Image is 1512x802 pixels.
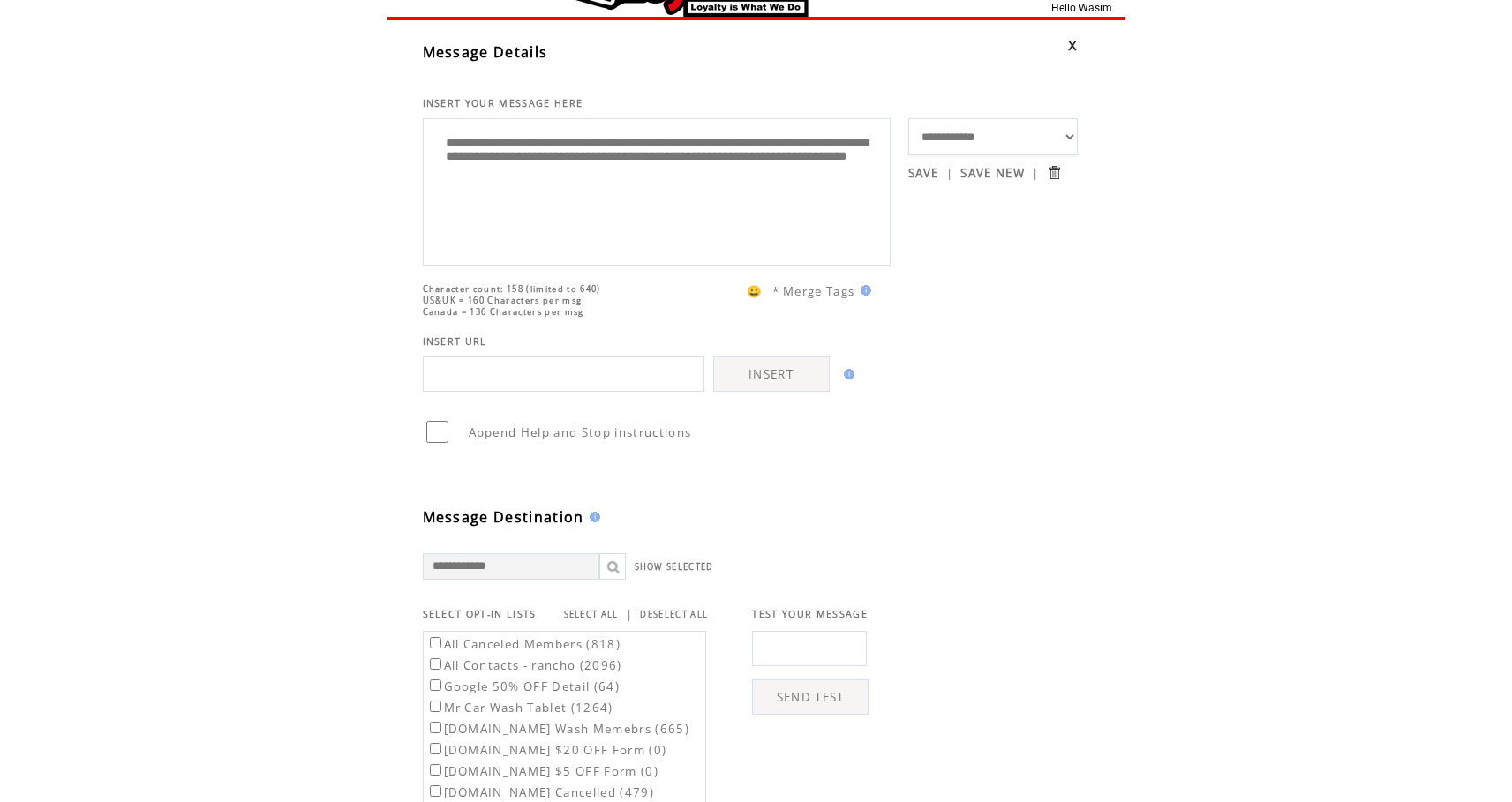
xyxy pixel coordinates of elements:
input: Google 50% OFF Detail (64) [430,679,441,691]
span: TEST YOUR MESSAGE [752,608,868,620]
a: SELECT ALL [564,609,619,620]
input: [DOMAIN_NAME] $20 OFF Form (0) [430,743,441,754]
span: | [946,165,953,181]
input: [DOMAIN_NAME] Wash Memebrs (665) [430,722,441,733]
span: | [626,606,633,622]
label: Mr Car Wash Tablet (1264) [426,700,613,716]
span: US&UK = 160 Characters per msg [423,295,583,306]
label: [DOMAIN_NAME] Wash Memebrs (665) [426,721,690,737]
span: Message Details [423,42,548,62]
a: SHOW SELECTED [635,561,714,573]
span: SELECT OPT-IN LISTS [423,608,537,620]
span: Canada = 136 Characters per msg [423,306,584,318]
input: [DOMAIN_NAME] $5 OFF Form (0) [430,764,441,776]
label: All Contacts - rancho (2096) [426,657,622,673]
a: SEND TEST [752,679,869,715]
span: INSERT YOUR MESSAGE HERE [423,97,583,109]
label: [DOMAIN_NAME] $5 OFF Form (0) [426,763,659,779]
input: All Canceled Members (818) [430,637,441,648]
span: Character count: 158 (limited to 640) [423,283,601,295]
input: Submit [1046,164,1063,181]
img: help.gif [855,285,871,296]
label: All Canceled Members (818) [426,636,621,652]
span: Hello Wasim [1051,2,1112,14]
span: Message Destination [423,507,584,527]
label: [DOMAIN_NAME] Cancelled (479) [426,784,655,800]
a: SAVE [908,165,939,181]
img: help.gif [839,369,854,379]
span: * Merge Tags [772,283,855,299]
span: INSERT URL [423,335,487,348]
input: All Contacts - rancho (2096) [430,658,441,670]
img: help.gif [584,512,600,522]
a: INSERT [713,356,830,392]
label: Google 50% OFF Detail (64) [426,678,621,694]
a: DESELECT ALL [640,609,708,620]
input: Mr Car Wash Tablet (1264) [430,701,441,712]
span: 😀 [747,283,763,299]
a: SAVE NEW [960,165,1025,181]
span: Append Help and Stop instructions [469,424,692,440]
input: [DOMAIN_NAME] Cancelled (479) [430,785,441,797]
span: | [1032,165,1039,181]
label: [DOMAIN_NAME] $20 OFF Form (0) [426,742,667,758]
